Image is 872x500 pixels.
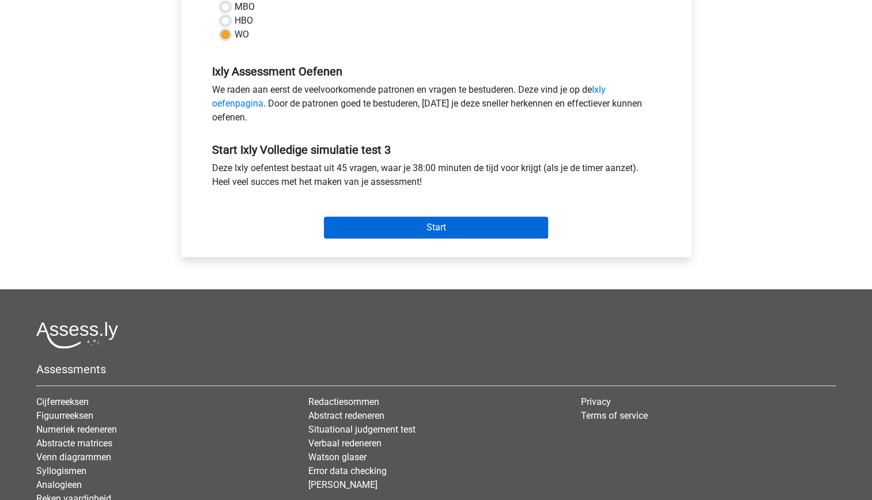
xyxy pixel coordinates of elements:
[36,452,111,463] a: Venn diagrammen
[212,65,660,78] h5: Ixly Assessment Oefenen
[235,28,249,41] label: WO
[36,465,86,476] a: Syllogismen
[308,410,384,421] a: Abstract redeneren
[36,424,117,435] a: Numeriek redeneren
[308,438,382,449] a: Verbaal redeneren
[36,438,112,449] a: Abstracte matrices
[308,396,379,407] a: Redactiesommen
[36,362,836,376] h5: Assessments
[308,424,416,435] a: Situational judgement test
[36,479,82,490] a: Analogieen
[203,161,669,194] div: Deze Ixly oefentest bestaat uit 45 vragen, waar je 38:00 minuten de tijd voor krijgt (als je de t...
[581,410,648,421] a: Terms of service
[36,396,89,407] a: Cijferreeksen
[36,410,93,421] a: Figuurreeksen
[235,14,253,28] label: HBO
[581,396,611,407] a: Privacy
[308,479,378,490] a: [PERSON_NAME]
[308,465,387,476] a: Error data checking
[324,217,548,238] input: Start
[36,321,118,349] img: Assessly logo
[212,143,660,157] h5: Start Ixly Volledige simulatie test 3
[308,452,367,463] a: Watson glaser
[203,83,669,129] div: We raden aan eerst de veelvoorkomende patronen en vragen te bestuderen. Deze vind je op de . Door...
